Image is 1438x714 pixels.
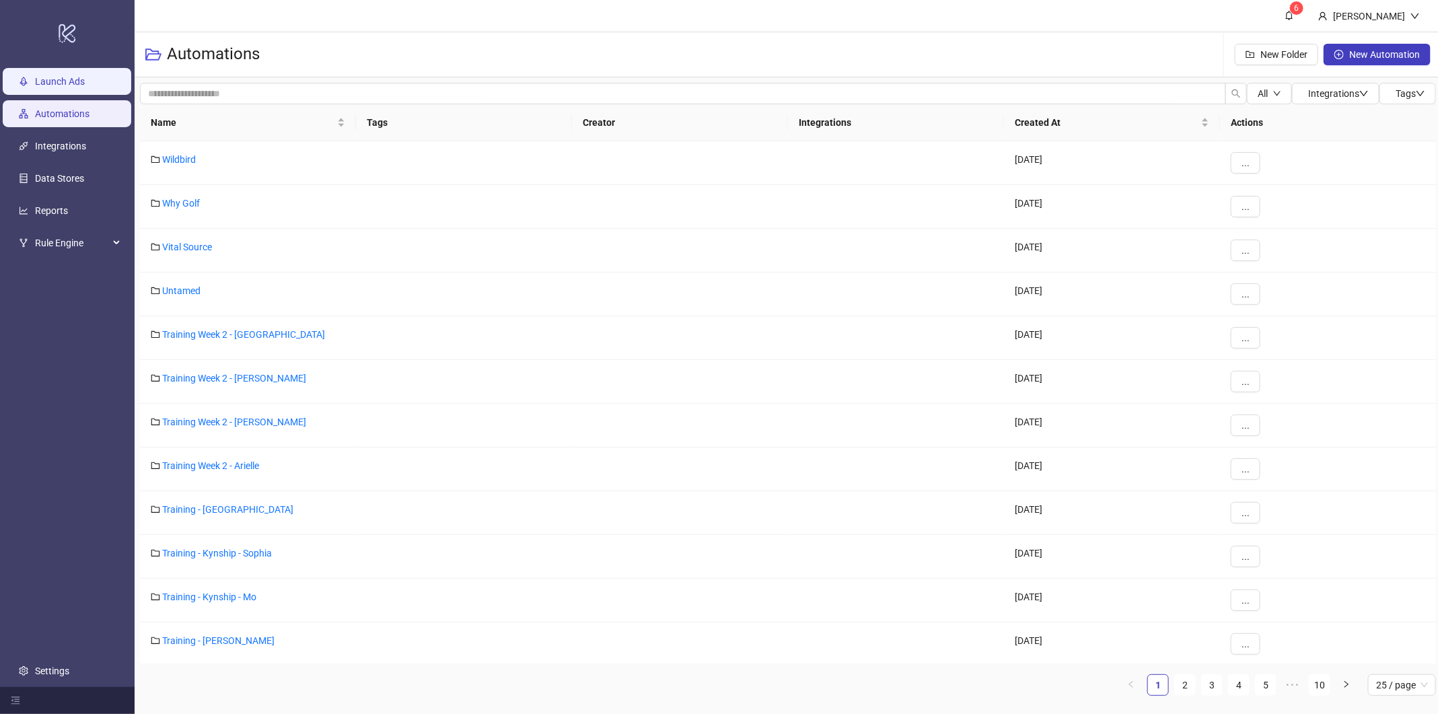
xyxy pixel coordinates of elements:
[1004,360,1220,404] div: [DATE]
[35,230,109,257] span: Rule Engine
[1004,491,1220,535] div: [DATE]
[1235,44,1318,65] button: New Folder
[151,115,334,130] span: Name
[151,286,160,295] span: folder
[1004,316,1220,360] div: [DATE]
[1175,675,1195,695] a: 2
[1148,675,1168,695] a: 1
[1231,633,1260,655] button: ...
[1127,680,1135,688] span: left
[162,198,200,209] a: Why Golf
[1285,11,1294,20] span: bell
[162,285,201,296] a: Untamed
[1359,89,1369,98] span: down
[162,373,306,384] a: Training Week 2 - [PERSON_NAME]
[1242,464,1250,474] span: ...
[162,460,259,471] a: Training Week 2 - Arielle
[162,635,275,646] a: Training - [PERSON_NAME]
[1229,675,1249,695] a: 4
[1004,104,1220,141] th: Created At
[162,592,256,602] a: Training - Kynship - Mo
[35,666,69,676] a: Settings
[1147,674,1169,696] li: 1
[1336,674,1357,696] li: Next Page
[1242,639,1250,649] span: ...
[1342,680,1351,688] span: right
[1231,240,1260,261] button: ...
[1282,674,1303,696] li: Next 5 Pages
[35,109,89,120] a: Automations
[162,548,272,559] a: Training - Kynship - Sophia
[1242,595,1250,606] span: ...
[1201,674,1223,696] li: 3
[151,636,160,645] span: folder
[1202,675,1222,695] a: 3
[140,104,356,141] th: Name
[1004,185,1220,229] div: [DATE]
[1290,1,1303,15] sup: 6
[1004,404,1220,448] div: [DATE]
[1242,420,1250,431] span: ...
[1231,502,1260,524] button: ...
[35,174,84,184] a: Data Stores
[1295,3,1299,13] span: 6
[1309,674,1330,696] li: 10
[356,104,572,141] th: Tags
[1231,89,1241,98] span: search
[151,330,160,339] span: folder
[35,141,86,152] a: Integrations
[1328,9,1410,24] div: [PERSON_NAME]
[162,242,212,252] a: Vital Source
[1231,371,1260,392] button: ...
[1231,196,1260,217] button: ...
[1004,448,1220,491] div: [DATE]
[162,504,293,515] a: Training - [GEOGRAPHIC_DATA]
[1349,49,1420,60] span: New Automation
[1416,89,1425,98] span: down
[1120,674,1142,696] li: Previous Page
[1309,675,1330,695] a: 10
[1273,90,1281,98] span: down
[1242,376,1250,387] span: ...
[1015,115,1198,130] span: Created At
[1336,674,1357,696] button: right
[1255,674,1277,696] li: 5
[1368,674,1436,696] div: Page Size
[1004,622,1220,666] div: [DATE]
[1242,289,1250,299] span: ...
[788,104,1004,141] th: Integrations
[151,242,160,252] span: folder
[162,329,325,340] a: Training Week 2 - [GEOGRAPHIC_DATA]
[1242,332,1250,343] span: ...
[1120,674,1142,696] button: left
[1231,152,1260,174] button: ...
[1292,83,1379,104] button: Integrationsdown
[1242,157,1250,168] span: ...
[1260,49,1307,60] span: New Folder
[167,44,260,65] h3: Automations
[1246,50,1255,59] span: folder-add
[151,155,160,164] span: folder
[151,373,160,383] span: folder
[1228,674,1250,696] li: 4
[1231,327,1260,349] button: ...
[1004,579,1220,622] div: [DATE]
[1324,44,1431,65] button: New Automation
[1004,229,1220,273] div: [DATE]
[1231,415,1260,436] button: ...
[1231,458,1260,480] button: ...
[1258,88,1268,99] span: All
[1376,675,1428,695] span: 25 / page
[35,77,85,87] a: Launch Ads
[1334,50,1344,59] span: plus-circle
[151,505,160,514] span: folder
[1242,245,1250,256] span: ...
[1174,674,1196,696] li: 2
[1220,104,1436,141] th: Actions
[151,548,160,558] span: folder
[162,417,306,427] a: Training Week 2 - [PERSON_NAME]
[1242,507,1250,518] span: ...
[1242,201,1250,212] span: ...
[572,104,788,141] th: Creator
[1308,88,1369,99] span: Integrations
